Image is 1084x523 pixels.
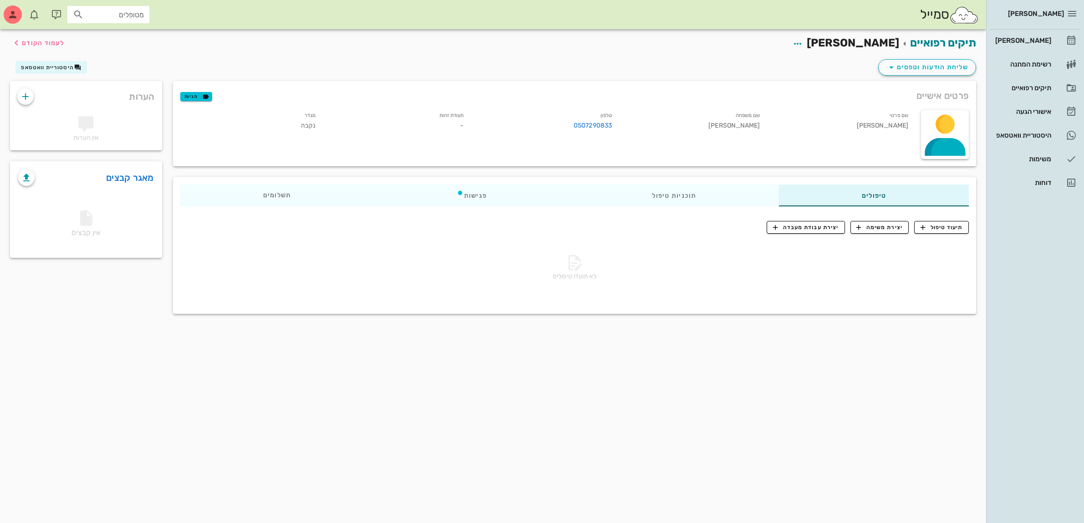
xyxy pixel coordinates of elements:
[175,108,323,136] div: נקבה
[990,172,1080,194] a: דוחות
[460,122,463,129] span: -
[184,92,208,101] span: תגיות
[990,77,1080,99] a: תיקים רפואיים
[574,121,612,131] a: 0507290833
[910,36,976,49] a: תיקים רפואיים
[1008,10,1064,18] span: [PERSON_NAME]
[856,223,903,231] span: יצירת משימה
[990,101,1080,123] a: אישורי הגעה
[71,213,100,237] span: אין קבצים
[180,92,212,101] button: תגיות
[768,108,916,136] div: [PERSON_NAME]
[773,223,839,231] span: יצירת עבודת מעבדה
[779,185,969,206] div: טיפולים
[993,37,1051,44] div: [PERSON_NAME]
[619,108,767,136] div: [PERSON_NAME]
[993,108,1051,115] div: אישורי הגעה
[878,59,976,76] button: שליחת הודעות וטפסים
[990,148,1080,170] a: משימות
[993,84,1051,92] div: תיקים רפואיים
[73,134,98,142] span: אין הערות
[807,36,899,49] span: [PERSON_NAME]
[993,179,1051,186] div: דוחות
[736,113,760,118] small: שם משפחה
[949,6,979,24] img: SmileCloud logo
[15,61,87,74] button: היסטוריית וואטסאפ
[21,64,74,71] span: היסטוריית וואטסאפ
[993,132,1051,139] div: היסטוריית וואטסאפ
[990,124,1080,146] a: היסטוריית וואטסאפ
[993,61,1051,68] div: רשימת המתנה
[263,192,291,199] span: תשלומים
[439,113,464,118] small: תעודת זהות
[767,221,845,234] button: יצירת עבודת מעבדה
[27,7,32,13] span: תג
[850,221,909,234] button: יצירת משימה
[890,113,908,118] small: שם פרטי
[916,88,969,103] span: פרטים אישיים
[920,5,979,25] div: סמייל
[990,53,1080,75] a: רשימת המתנה
[601,113,612,118] small: טלפון
[921,223,963,231] span: תיעוד טיפול
[569,185,779,206] div: תוכניות טיפול
[11,35,64,51] button: לעמוד הקודם
[993,155,1051,163] div: משימות
[305,113,316,118] small: מגדר
[990,30,1080,51] a: [PERSON_NAME]
[374,185,570,206] div: פגישות
[106,170,154,185] a: מאגר קבצים
[914,221,969,234] button: תיעוד טיפול
[22,39,64,47] span: לעמוד הקודם
[886,62,968,73] span: שליחת הודעות וטפסים
[553,272,596,280] span: לא תועדו טיפולים
[10,81,162,108] div: הערות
